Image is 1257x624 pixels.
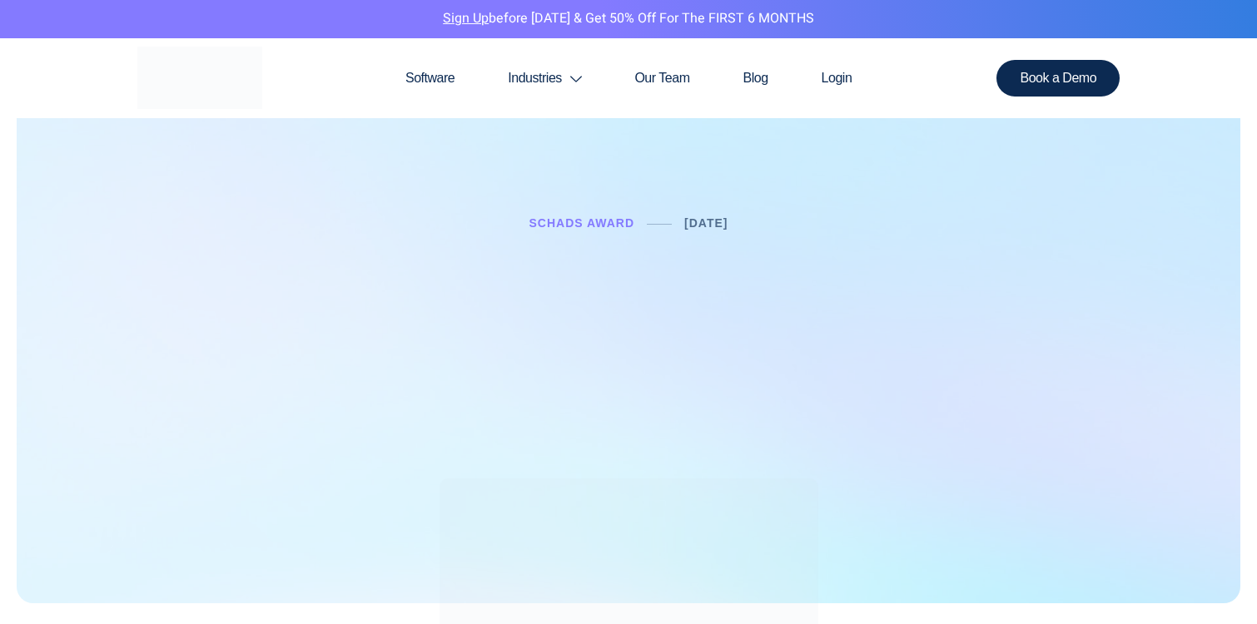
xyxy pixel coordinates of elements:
[684,216,728,230] a: [DATE]
[1020,72,1096,85] span: Book a Demo
[443,8,489,28] a: Sign Up
[608,38,716,118] a: Our Team
[12,8,1245,30] p: before [DATE] & Get 50% Off for the FIRST 6 MONTHS
[717,38,795,118] a: Blog
[379,38,481,118] a: Software
[481,38,608,118] a: Industries
[529,216,634,230] a: Schads Award
[795,38,879,118] a: Login
[996,60,1120,97] a: Book a Demo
